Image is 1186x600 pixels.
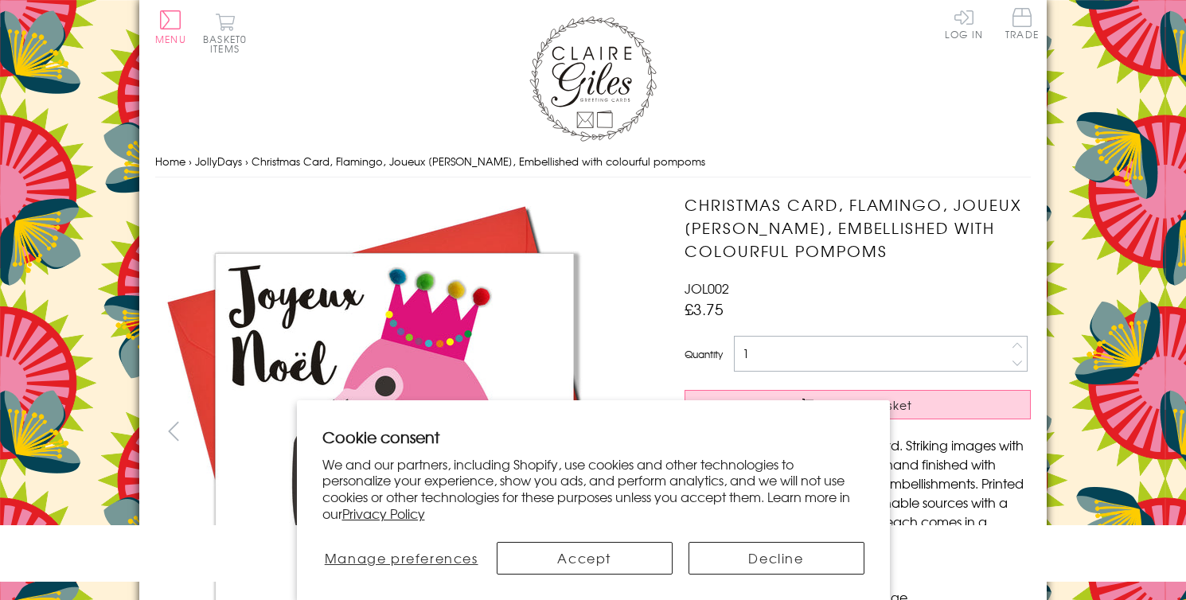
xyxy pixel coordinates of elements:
[155,32,186,46] span: Menu
[1005,8,1039,42] a: Trade
[203,13,247,53] button: Basket0 items
[322,426,864,448] h2: Cookie consent
[685,193,1031,262] h1: Christmas Card, Flamingo, Joueux [PERSON_NAME], Embellished with colourful pompoms
[685,298,724,320] span: £3.75
[342,504,425,523] a: Privacy Policy
[155,413,191,449] button: prev
[822,397,913,413] span: Add to Basket
[210,32,247,56] span: 0 items
[685,347,723,361] label: Quantity
[529,16,657,142] img: Claire Giles Greetings Cards
[689,542,864,575] button: Decline
[325,548,478,567] span: Manage preferences
[189,154,192,169] span: ›
[322,542,480,575] button: Manage preferences
[945,8,983,39] a: Log In
[155,10,186,44] button: Menu
[252,154,705,169] span: Christmas Card, Flamingo, Joueux [PERSON_NAME], Embellished with colourful pompoms
[685,279,729,298] span: JOL002
[1005,8,1039,39] span: Trade
[685,390,1031,419] button: Add to Basket
[497,542,673,575] button: Accept
[155,154,185,169] a: Home
[322,456,864,522] p: We and our partners, including Shopify, use cookies and other technologies to personalize your ex...
[245,154,248,169] span: ›
[195,154,242,169] a: JollyDays
[155,146,1031,178] nav: breadcrumbs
